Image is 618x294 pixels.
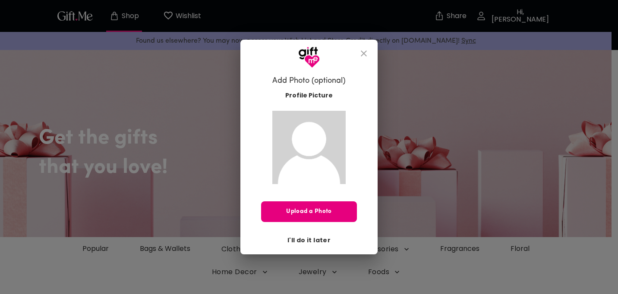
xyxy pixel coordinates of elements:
[272,76,346,86] h6: Add Photo (optional)
[353,43,374,64] button: close
[285,91,333,100] span: Profile Picture
[261,201,357,222] button: Upload a Photo
[287,235,331,245] span: I'll do it later
[261,207,357,216] span: Upload a Photo
[284,233,334,247] button: I'll do it later
[272,111,346,184] img: Gift.me default profile picture
[298,47,320,68] img: GiftMe Logo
